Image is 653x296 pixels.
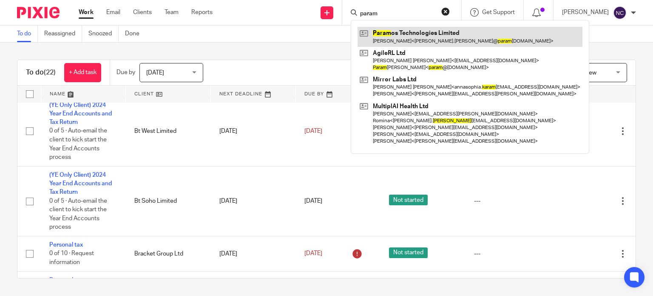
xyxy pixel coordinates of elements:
[49,251,94,266] span: 0 of 10 · Request information
[211,96,296,166] td: [DATE]
[49,242,83,248] a: Personal tax
[126,96,211,166] td: Bt West Limited
[116,68,135,77] p: Due by
[49,172,112,195] a: (YE Only Client) 2024 Year End Accounts and Tax Return
[125,26,146,42] a: Done
[49,102,112,126] a: (YE Only Client) 2024 Year End Accounts and Tax Return
[126,166,211,236] td: Bt Soho Limited
[17,7,60,18] img: Pixie
[304,251,322,257] span: [DATE]
[49,198,107,230] span: 0 of 5 · Auto-email the client to kick start the Year End Accounts process
[26,68,56,77] h1: To do
[44,26,82,42] a: Reassigned
[211,236,296,271] td: [DATE]
[17,26,38,42] a: To do
[165,8,179,17] a: Team
[474,197,542,205] div: ---
[482,9,515,15] span: Get Support
[133,8,152,17] a: Clients
[359,10,436,18] input: Search
[44,69,56,76] span: (22)
[389,195,428,205] span: Not started
[474,250,542,258] div: ---
[211,166,296,236] td: [DATE]
[304,128,322,134] span: [DATE]
[106,8,120,17] a: Email
[49,277,83,283] a: Personal tax
[441,7,450,16] button: Clear
[88,26,119,42] a: Snoozed
[389,247,428,258] span: Not started
[304,198,322,204] span: [DATE]
[191,8,213,17] a: Reports
[64,63,101,82] a: + Add task
[146,70,164,76] span: [DATE]
[126,236,211,271] td: Bracket Group Ltd
[79,8,94,17] a: Work
[613,6,627,20] img: svg%3E
[49,128,107,161] span: 0 of 5 · Auto-email the client to kick start the Year End Accounts process
[562,8,609,17] p: [PERSON_NAME]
